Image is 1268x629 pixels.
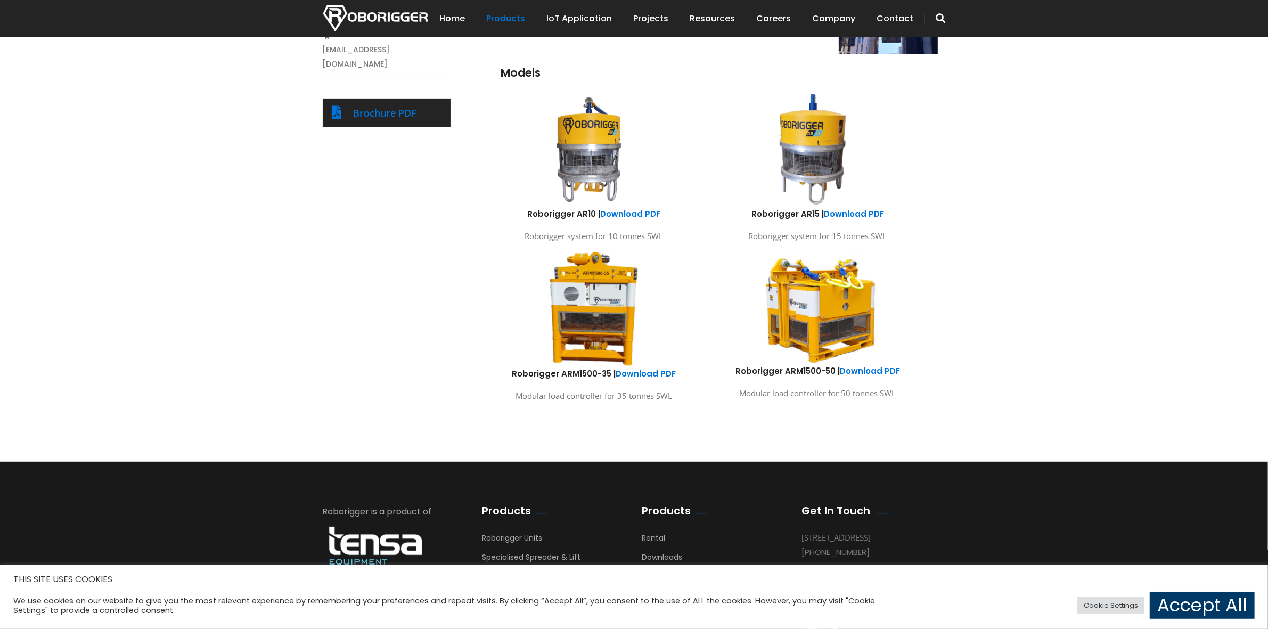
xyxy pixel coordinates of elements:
[354,107,417,119] a: Brochure PDF
[13,596,882,615] div: We use cookies on our website to give you the most relevant experience by remembering your prefer...
[634,2,669,35] a: Projects
[490,229,698,243] p: Roborigger system for 10 tonnes SWL
[1150,592,1255,619] a: Accept All
[482,504,531,517] h2: Products
[714,229,922,243] p: Roborigger system for 15 tonnes SWL
[490,368,698,379] h6: Roborigger ARM1500-35 |
[714,208,922,219] h6: Roborigger AR15 |
[440,2,465,35] a: Home
[547,2,612,35] a: IoT Application
[616,368,676,379] a: Download PDF
[482,533,543,549] a: Roborigger Units
[642,533,666,549] a: Rental
[714,386,922,401] p: Modular load controller for 50 tonnes SWL
[490,389,698,403] p: Modular load controller for 35 tonnes SWL
[642,552,683,568] a: Downloads
[690,2,735,35] a: Resources
[802,504,871,517] h2: Get In Touch
[323,5,428,31] img: Nortech
[757,2,791,35] a: Careers
[601,208,661,219] a: Download PDF
[501,65,938,80] h3: Models
[877,2,914,35] a: Contact
[482,552,581,583] a: Specialised Spreader & Lift Frames
[802,545,930,559] div: [PHONE_NUMBER]
[487,2,526,35] a: Products
[642,504,691,517] h2: Products
[323,43,451,71] a: [EMAIL_ADDRESS][DOMAIN_NAME]
[824,208,884,219] a: Download PDF
[802,530,930,545] div: [STREET_ADDRESS]
[813,2,856,35] a: Company
[13,573,1255,586] h5: THIS SITE USES COOKIES
[490,208,698,219] h6: Roborigger AR10 |
[840,365,900,377] a: Download PDF
[1077,597,1144,614] a: Cookie Settings
[714,365,922,377] h6: Roborigger ARM1500-50 |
